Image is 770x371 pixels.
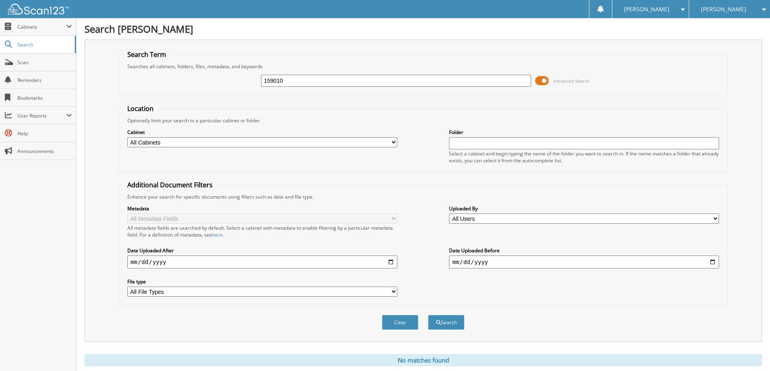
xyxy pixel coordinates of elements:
[553,78,589,84] span: Advanced Search
[8,4,69,15] img: scan123-logo-white.svg
[127,205,397,212] label: Metadata
[127,256,397,268] input: start
[212,231,223,238] a: here
[449,129,719,136] label: Folder
[123,104,158,113] legend: Location
[17,23,66,30] span: Cabinets
[449,247,719,254] label: Date Uploaded Before
[127,278,397,285] label: File type
[17,112,66,119] span: User Reports
[624,7,669,12] span: [PERSON_NAME]
[449,150,719,164] div: Select a cabinet and begin typing the name of the folder you want to search in. If the name match...
[17,94,72,101] span: Bookmarks
[17,148,72,155] span: Announcements
[17,41,71,48] span: Search
[17,130,72,137] span: Help
[127,129,397,136] label: Cabinet
[127,224,397,238] div: All metadata fields are searched by default. Select a cabinet with metadata to enable filtering b...
[449,256,719,268] input: end
[701,7,746,12] span: [PERSON_NAME]
[382,315,418,330] button: Clear
[123,117,723,124] div: Optionally limit your search to a particular cabinet or folder
[123,193,723,200] div: Enhance your search for specific documents using filters such as date and file type.
[428,315,464,330] button: Search
[127,247,397,254] label: Date Uploaded After
[84,22,762,36] h1: Search [PERSON_NAME]
[123,50,170,59] legend: Search Term
[123,63,723,70] div: Searches all cabinets, folders, files, metadata, and keywords
[17,77,72,84] span: Reminders
[449,205,719,212] label: Uploaded By
[123,180,217,189] legend: Additional Document Filters
[17,59,72,66] span: Scan
[84,354,762,366] div: No matches found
